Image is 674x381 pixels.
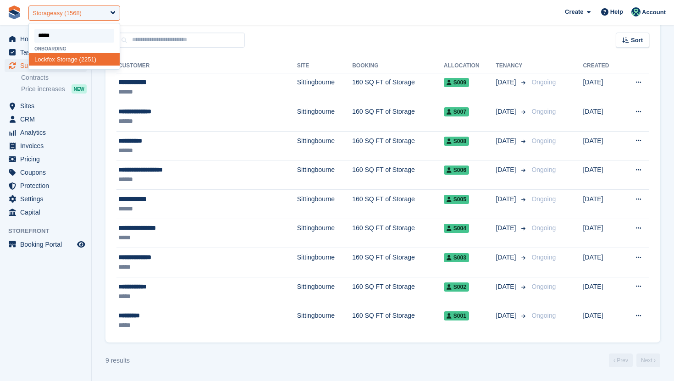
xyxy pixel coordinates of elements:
[531,254,556,261] span: Ongoing
[297,160,353,190] td: Sittingbourne
[5,166,87,179] a: menu
[20,166,75,179] span: Coupons
[496,282,518,292] span: [DATE]
[5,113,87,126] a: menu
[583,219,621,248] td: [DATE]
[496,77,518,87] span: [DATE]
[583,248,621,277] td: [DATE]
[583,160,621,190] td: [DATE]
[583,306,621,335] td: [DATE]
[444,137,469,146] span: S008
[610,7,623,17] span: Help
[5,99,87,112] a: menu
[583,277,621,306] td: [DATE]
[607,353,662,367] nav: Page
[583,131,621,160] td: [DATE]
[636,353,660,367] a: Next
[444,311,469,320] span: S001
[496,223,518,233] span: [DATE]
[531,195,556,203] span: Ongoing
[444,282,469,292] span: S002
[444,78,469,87] span: S009
[583,190,621,219] td: [DATE]
[297,248,353,277] td: Sittingbourne
[352,190,444,219] td: 160 SQ FT of Storage
[444,107,469,116] span: S007
[583,59,621,73] th: Created
[105,356,130,365] div: 9 results
[352,306,444,335] td: 160 SQ FT of Storage
[5,206,87,219] a: menu
[20,193,75,205] span: Settings
[297,59,353,73] th: Site
[631,7,641,17] img: Jennifer Ofodile
[33,9,82,18] div: Storageasy (1568)
[609,353,633,367] a: Previous
[297,277,353,306] td: Sittingbourne
[297,219,353,248] td: Sittingbourne
[496,59,528,73] th: Tenancy
[583,73,621,102] td: [DATE]
[352,160,444,190] td: 160 SQ FT of Storage
[531,137,556,144] span: Ongoing
[297,73,353,102] td: Sittingbourne
[20,206,75,219] span: Capital
[297,131,353,160] td: Sittingbourne
[583,102,621,132] td: [DATE]
[20,33,75,45] span: Home
[20,179,75,192] span: Protection
[496,311,518,320] span: [DATE]
[297,306,353,335] td: Sittingbourne
[20,99,75,112] span: Sites
[29,46,120,51] div: Onboarding
[20,139,75,152] span: Invoices
[496,165,518,175] span: [DATE]
[496,194,518,204] span: [DATE]
[531,78,556,86] span: Ongoing
[531,283,556,290] span: Ongoing
[352,73,444,102] td: 160 SQ FT of Storage
[21,85,65,94] span: Price increases
[5,153,87,166] a: menu
[76,239,87,250] a: Preview store
[7,6,21,19] img: stora-icon-8386f47178a22dfd0bd8f6a31ec36ba5ce8667c1dd55bd0f319d3a0aa187defe.svg
[352,59,444,73] th: Booking
[496,107,518,116] span: [DATE]
[20,153,75,166] span: Pricing
[565,7,583,17] span: Create
[531,224,556,232] span: Ongoing
[5,179,87,192] a: menu
[20,59,75,72] span: Subscriptions
[5,126,87,139] a: menu
[5,193,87,205] a: menu
[21,84,87,94] a: Price increases NEW
[5,59,87,72] a: menu
[642,8,666,17] span: Account
[5,46,87,59] a: menu
[496,136,518,146] span: [DATE]
[5,139,87,152] a: menu
[352,219,444,248] td: 160 SQ FT of Storage
[444,59,496,73] th: Allocation
[444,253,469,262] span: S003
[444,224,469,233] span: S004
[34,56,49,63] span: Lockf
[29,53,120,66] div: ox Storage (2251)
[8,226,91,236] span: Storefront
[631,36,643,45] span: Sort
[20,238,75,251] span: Booking Portal
[297,190,353,219] td: Sittingbourne
[297,102,353,132] td: Sittingbourne
[5,238,87,251] a: menu
[20,46,75,59] span: Tasks
[531,166,556,173] span: Ongoing
[20,113,75,126] span: CRM
[496,253,518,262] span: [DATE]
[21,73,87,82] a: Contracts
[531,108,556,115] span: Ongoing
[352,277,444,306] td: 160 SQ FT of Storage
[444,166,469,175] span: S006
[72,84,87,94] div: NEW
[352,248,444,277] td: 160 SQ FT of Storage
[116,59,297,73] th: Customer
